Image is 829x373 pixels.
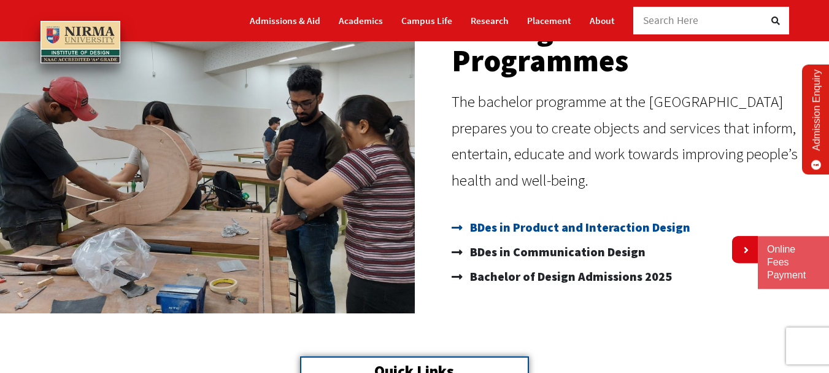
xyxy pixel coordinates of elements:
h2: Undergraduate Programmes [452,15,817,76]
span: BDes in Product and Interaction Design [467,215,690,240]
a: Admissions & Aid [250,10,320,31]
a: Academics [339,10,383,31]
a: BDes in Communication Design [452,240,817,264]
span: Search Here [643,14,699,27]
a: BDes in Product and Interaction Design [452,215,817,240]
a: Online Fees Payment [767,243,820,281]
a: Campus Life [401,10,452,31]
a: Bachelor of Design Admissions 2025 [452,264,817,289]
img: main_logo [40,21,120,63]
span: Bachelor of Design Admissions 2025 [467,264,672,289]
a: About [590,10,615,31]
span: BDes in Communication Design [467,240,646,264]
p: The bachelor programme at the [GEOGRAPHIC_DATA] prepares you to create objects and services that ... [452,88,817,193]
a: Placement [527,10,571,31]
a: Research [471,10,509,31]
